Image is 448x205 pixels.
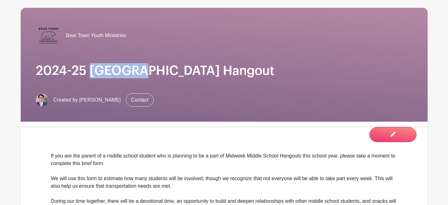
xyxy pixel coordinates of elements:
[53,96,121,104] span: Created by [PERSON_NAME]
[66,32,126,39] span: Bear Town Youth Ministries
[36,23,61,48] img: Bear%20Town%20Youth%20Ministries%20Logo.png
[36,94,48,106] img: T.%20Moore%20Headshot%202024.jpg
[126,93,154,107] a: Contact
[36,63,412,78] h1: 2024-25 [GEOGRAPHIC_DATA] Hangout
